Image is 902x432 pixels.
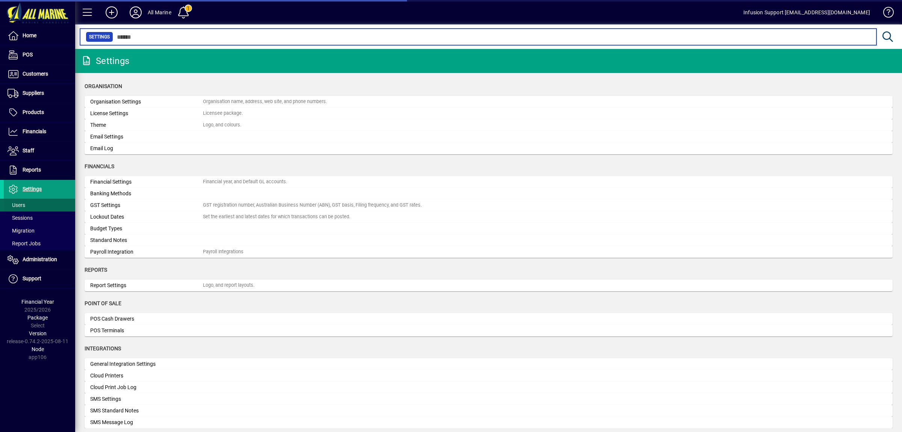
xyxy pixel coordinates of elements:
a: SMS Standard Notes [85,405,893,417]
div: Standard Notes [90,236,203,244]
div: SMS Message Log [90,418,203,426]
a: GST SettingsGST registration number, Australian Business Number (ABN), GST basis, Filing frequenc... [85,199,893,211]
div: Infusion Support [EMAIL_ADDRESS][DOMAIN_NAME] [743,6,870,18]
div: Set the earliest and latest dates for which transactions can be posted. [203,213,350,221]
span: Home [23,32,36,38]
span: Node [32,346,44,352]
span: Version [29,330,47,336]
div: SMS Standard Notes [90,407,203,415]
div: GST Settings [90,201,203,209]
span: Financials [23,128,46,134]
span: Settings [89,33,110,41]
a: Staff [4,141,75,160]
a: POS Cash Drawers [85,313,893,325]
span: Financials [85,163,114,169]
div: POS Cash Drawers [90,315,203,323]
a: Payroll IntegrationPayroll Integrations [85,246,893,258]
div: Cloud Print Job Log [90,383,203,391]
a: Sessions [4,211,75,224]
span: Products [23,109,44,115]
div: Budget Types [90,225,203,233]
a: Report SettingsLogo, and report layouts. [85,280,893,291]
div: Financial year, and Default GL accounts. [203,178,287,186]
span: Migration [8,228,35,234]
span: Reports [23,167,41,173]
a: Customers [4,65,75,84]
a: Administration [4,250,75,269]
a: Reports [4,161,75,179]
div: Organisation Settings [90,98,203,106]
div: SMS Settings [90,395,203,403]
span: Sessions [8,215,33,221]
a: General Integration Settings [85,358,893,370]
div: Payroll Integrations [203,248,244,256]
div: Financial Settings [90,178,203,186]
a: Financial SettingsFinancial year, and Default GL accounts. [85,176,893,188]
div: General Integration Settings [90,360,203,368]
div: Report Settings [90,281,203,289]
div: Email Log [90,145,203,152]
span: Staff [23,148,34,154]
div: Organisation name, address, web site, and phone numbers. [203,98,327,105]
span: Financial Year [21,299,54,305]
div: All Marine [148,6,171,18]
div: License Settings [90,110,203,117]
div: Logo, and report layouts. [203,282,254,289]
a: Lockout DatesSet the earliest and latest dates for which transactions can be posted. [85,211,893,223]
a: Products [4,103,75,122]
span: Report Jobs [8,240,41,246]
div: Logo, and colours. [203,122,241,129]
div: POS Terminals [90,327,203,335]
a: Financials [4,122,75,141]
a: Email Settings [85,131,893,143]
div: Theme [90,121,203,129]
a: Standard Notes [85,234,893,246]
a: Cloud Print Job Log [85,382,893,393]
a: Users [4,199,75,211]
div: Lockout Dates [90,213,203,221]
span: Support [23,275,41,281]
a: ThemeLogo, and colours. [85,119,893,131]
span: Suppliers [23,90,44,96]
a: Report Jobs [4,237,75,250]
div: Settings [81,55,129,67]
a: Cloud Printers [85,370,893,382]
a: Banking Methods [85,188,893,199]
a: Organisation SettingsOrganisation name, address, web site, and phone numbers. [85,96,893,108]
a: SMS Settings [85,393,893,405]
a: Email Log [85,143,893,154]
a: Home [4,26,75,45]
div: Licensee package. [203,110,243,117]
a: License SettingsLicensee package. [85,108,893,119]
a: Suppliers [4,84,75,103]
span: Package [27,315,48,321]
div: Payroll Integration [90,248,203,256]
a: POS Terminals [85,325,893,336]
span: Users [8,202,25,208]
span: Settings [23,186,42,192]
span: POS [23,52,33,58]
a: Knowledge Base [878,2,893,26]
div: Banking Methods [90,190,203,198]
a: Support [4,269,75,288]
span: Integrations [85,345,121,351]
span: Reports [85,267,107,273]
span: Point of Sale [85,300,121,306]
span: Administration [23,256,57,262]
a: POS [4,46,75,64]
span: Organisation [85,83,122,89]
div: Email Settings [90,133,203,141]
a: Budget Types [85,223,893,234]
a: SMS Message Log [85,417,893,428]
div: Cloud Printers [90,372,203,380]
button: Add [100,6,124,19]
span: Customers [23,71,48,77]
a: Migration [4,224,75,237]
div: GST registration number, Australian Business Number (ABN), GST basis, Filing frequency, and GST r... [203,202,422,209]
button: Profile [124,6,148,19]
